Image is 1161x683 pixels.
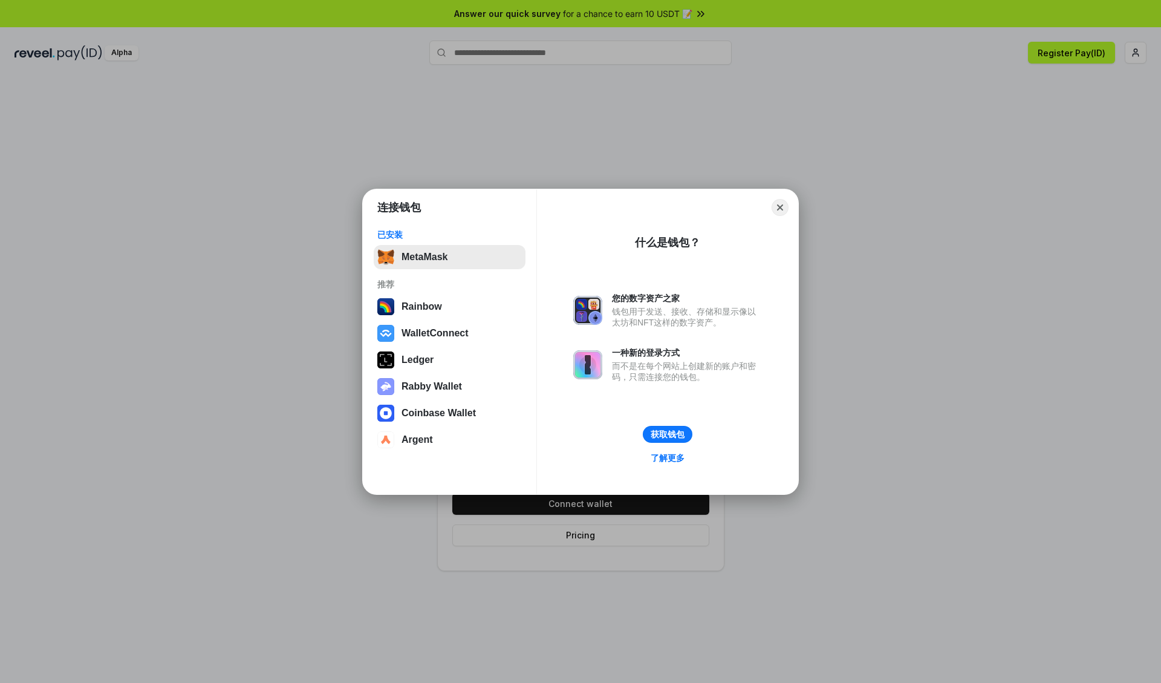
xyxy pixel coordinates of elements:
[612,347,762,358] div: 一种新的登录方式
[374,348,525,372] button: Ledger
[377,431,394,448] img: svg+xml,%3Csvg%20width%3D%2228%22%20height%3D%2228%22%20viewBox%3D%220%200%2028%2028%22%20fill%3D...
[377,351,394,368] img: svg+xml,%3Csvg%20xmlns%3D%22http%3A%2F%2Fwww.w3.org%2F2000%2Fsvg%22%20width%3D%2228%22%20height%3...
[643,450,692,466] a: 了解更多
[573,350,602,379] img: svg+xml,%3Csvg%20xmlns%3D%22http%3A%2F%2Fwww.w3.org%2F2000%2Fsvg%22%20fill%3D%22none%22%20viewBox...
[402,355,434,365] div: Ledger
[402,301,442,312] div: Rainbow
[402,252,447,263] div: MetaMask
[374,295,525,319] button: Rainbow
[402,434,433,445] div: Argent
[374,401,525,425] button: Coinbase Wallet
[374,321,525,345] button: WalletConnect
[573,296,602,325] img: svg+xml,%3Csvg%20xmlns%3D%22http%3A%2F%2Fwww.w3.org%2F2000%2Fsvg%22%20fill%3D%22none%22%20viewBox...
[377,378,394,395] img: svg+xml,%3Csvg%20xmlns%3D%22http%3A%2F%2Fwww.w3.org%2F2000%2Fsvg%22%20fill%3D%22none%22%20viewBox...
[612,306,762,328] div: 钱包用于发送、接收、存储和显示像以太坊和NFT这样的数字资产。
[402,408,476,419] div: Coinbase Wallet
[374,374,525,399] button: Rabby Wallet
[402,328,469,339] div: WalletConnect
[377,298,394,315] img: svg+xml,%3Csvg%20width%3D%22120%22%20height%3D%22120%22%20viewBox%3D%220%200%20120%20120%22%20fil...
[377,325,394,342] img: svg+xml,%3Csvg%20width%3D%2228%22%20height%3D%2228%22%20viewBox%3D%220%200%2028%2028%22%20fill%3D...
[772,199,789,216] button: Close
[635,235,700,250] div: 什么是钱包？
[643,426,692,443] button: 获取钱包
[377,279,522,290] div: 推荐
[651,453,685,463] div: 了解更多
[651,429,685,440] div: 获取钱包
[377,200,421,215] h1: 连接钱包
[402,381,462,392] div: Rabby Wallet
[612,293,762,304] div: 您的数字资产之家
[374,245,525,269] button: MetaMask
[612,361,762,382] div: 而不是在每个网站上创建新的账户和密码，只需连接您的钱包。
[377,229,522,240] div: 已安装
[377,405,394,422] img: svg+xml,%3Csvg%20width%3D%2228%22%20height%3D%2228%22%20viewBox%3D%220%200%2028%2028%22%20fill%3D...
[374,428,525,452] button: Argent
[377,249,394,266] img: svg+xml,%3Csvg%20fill%3D%22none%22%20height%3D%2233%22%20viewBox%3D%220%200%2035%2033%22%20width%...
